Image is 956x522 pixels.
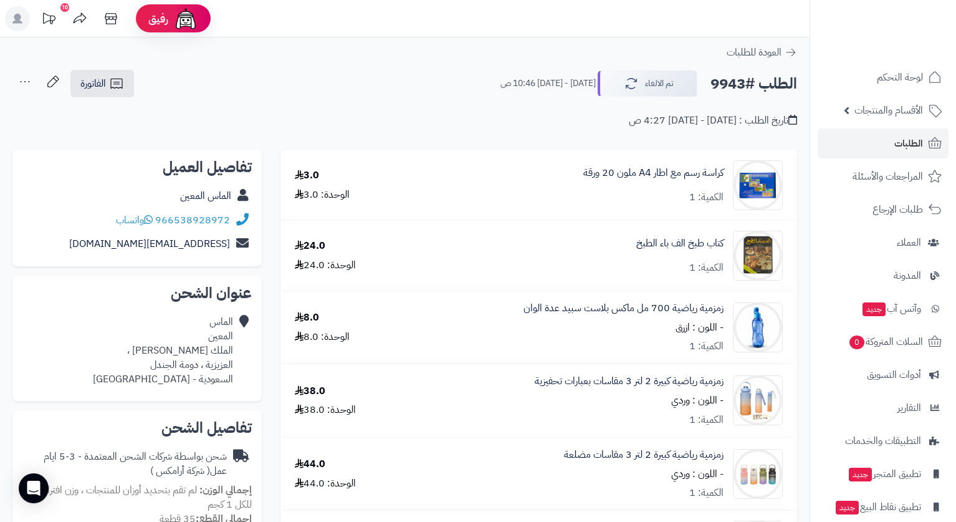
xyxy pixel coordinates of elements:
[727,45,782,60] span: العودة للطلبات
[836,501,859,515] span: جديد
[818,360,949,390] a: أدوات التسويق
[818,426,949,456] a: التطبيقات والخدمات
[834,498,921,516] span: تطبيق نقاط البيع
[564,448,724,462] a: زمزمية رياضية كبيرة 2 لتر 3 مقاسات مضلعة
[848,465,921,483] span: تطبيق المتجر
[583,166,724,180] a: كراسة رسم مع اطار A4 ملون 20 ورقة
[818,62,949,92] a: لوحة التحكم
[295,403,356,417] div: الوحدة: 38.0
[734,375,782,425] img: 1721815357-%D8%B1%D9%8A%D8%A7%D8%B61-90x90.jpg
[671,393,724,408] small: - اللون : وردي
[818,261,949,291] a: المدونة
[671,466,724,481] small: - اللون : وردي
[734,160,782,210] img: 66-90x90.jpg
[295,476,356,491] div: الوحدة: 44.0
[848,333,923,350] span: السلات المتروكة
[861,300,921,317] span: وآتس آب
[295,457,325,471] div: 44.0
[710,71,797,97] h2: الطلب #9943
[33,483,252,512] span: لم تقم بتحديد أوزان للمنتجات ، وزن افتراضي للكل 1 كجم
[80,76,106,91] span: الفاتورة
[845,432,921,450] span: التطبيقات والخدمات
[535,374,724,389] a: زمزمية رياضية كبيرة 2 لتر 3 مقاسات بعبارات تحفيزية
[93,315,233,386] div: الماس المعين الملك [PERSON_NAME] ، العزيزية ، دومة الجندل السعودية - [GEOGRAPHIC_DATA]
[894,135,923,152] span: الطلبات
[877,69,923,86] span: لوحة التحكم
[523,301,724,316] a: زمزمية رياضية 700 مل ماكس بلاست سبيد عدة الوان
[818,459,949,489] a: تطبيق المتجرجديد
[897,399,921,417] span: التقارير
[734,231,782,281] img: db0215c3-2fd3-413d-9991-0dd61dfb4799-90x90.jpg
[155,213,230,228] a: 966538928972
[19,473,49,503] div: Open Intercom Messenger
[818,162,949,191] a: المراجعات والأسئلة
[69,236,230,251] a: [EMAIL_ADDRESS][DOMAIN_NAME]
[295,239,325,253] div: 24.0
[60,3,69,12] div: 10
[689,486,724,500] div: الكمية: 1
[150,463,210,478] span: ( شركة أرامكس )
[295,330,350,344] div: الوحدة: 8.0
[629,114,797,128] div: تاريخ الطلب : [DATE] - [DATE] 4:27 ص
[676,320,724,335] small: - اللون : ازرق
[818,195,949,225] a: طلبات الإرجاع
[871,29,944,55] img: logo-2.png
[894,267,921,284] span: المدونة
[22,450,227,478] div: شحن بواسطة شركات الشحن المعتمدة - 3-5 ايام عمل
[295,258,356,273] div: الوحدة: 24.0
[199,483,252,498] strong: إجمالي الوزن:
[867,366,921,384] span: أدوات التسويق
[689,261,724,275] div: الكمية: 1
[295,188,350,202] div: الوحدة: 3.0
[33,6,64,34] a: تحديثات المنصة
[636,236,724,251] a: كتاب طبخ الف باء الطبخ
[295,384,325,399] div: 38.0
[818,327,949,357] a: السلات المتروكة0
[689,190,724,205] div: الكمية: 1
[22,286,252,301] h2: عنوان الشحن
[818,393,949,423] a: التقارير
[22,420,252,435] h2: تفاصيل الشحن
[727,45,797,60] a: العودة للطلبات
[849,336,865,350] span: 0
[689,413,724,427] div: الكمية: 1
[295,311,319,325] div: 8.0
[598,70,697,97] button: تم الالغاء
[818,492,949,522] a: تطبيق نقاط البيعجديد
[849,468,872,481] span: جديد
[818,128,949,158] a: الطلبات
[116,213,153,228] a: واتساب
[854,102,923,119] span: الأقسام والمنتجات
[863,302,886,316] span: جديد
[148,11,168,26] span: رفيق
[734,302,782,352] img: 1668078786-014-90x90.jpg
[180,188,231,203] a: الماس المعين
[70,70,134,97] a: الفاتورة
[295,168,319,183] div: 3.0
[173,6,198,31] img: ai-face.png
[897,234,921,251] span: العملاء
[853,168,923,185] span: المراجعات والأسئلة
[500,77,596,90] small: [DATE] - [DATE] 10:46 ص
[872,201,923,218] span: طلبات الإرجاع
[818,228,949,258] a: العملاء
[818,294,949,324] a: وآتس آبجديد
[734,449,782,499] img: 1721896642-%D9%85%D8%B65-90x90.jpg
[689,339,724,354] div: الكمية: 1
[22,160,252,175] h2: تفاصيل العميل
